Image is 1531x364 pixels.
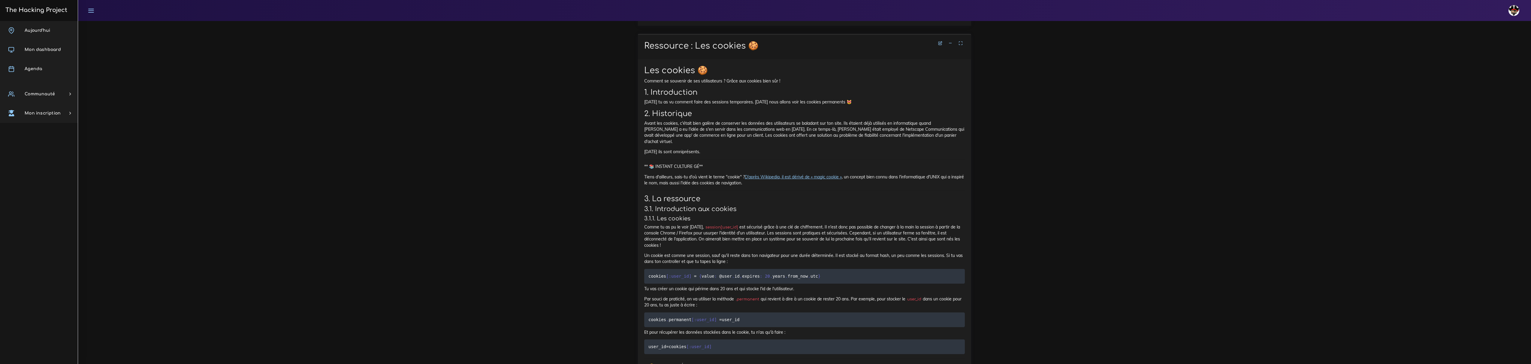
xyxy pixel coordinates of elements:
[734,296,761,302] code: .permanent
[25,111,61,115] span: Mon inscription
[694,317,714,322] span: :user_id
[905,296,923,302] code: user_id
[644,66,965,76] h1: Les cookies 🍪
[699,274,702,279] span: {
[704,224,739,230] code: session[:user_id]
[770,274,772,279] span: .
[644,149,965,155] p: [DATE] ils sont omniprésents.
[644,329,965,335] p: Et pour récupérer les données stockées dans le cookie, tu n'as qu'à faire :
[648,316,741,323] code: cookies permanent user_id
[808,274,810,279] span: .
[4,7,67,13] h3: The Hacking Project
[648,273,822,279] code: cookies value id expires years from_now utc
[644,195,965,203] h2: 3. La ressource
[644,215,965,222] h4: 3.1.1. Les cookies
[719,274,732,279] span: @user
[666,317,669,322] span: .
[644,99,965,105] p: [DATE] tu as vu comment faire des sessions temporaires. [DATE] nous allons voir les cookies perma...
[666,274,669,279] span: [
[689,274,691,279] span: ]
[644,205,965,213] h3: 3.1. Introduction aux cookies
[644,224,965,248] p: Comme tu as pu le voir [DATE], est sécurisé grâce à une clé de chiffrement. Il n'est donc pas pos...
[644,296,965,308] p: Par souci de praticité, on va utiliser la méthode qui revient à dire à un cookie de rester 20 ans...
[644,78,965,84] p: Comment se souvenir de ses utilisateurs ? Grâce aux cookies bien sûr !
[25,28,50,33] span: Aujourd'hui
[1508,5,1519,16] img: avatar
[644,120,965,145] p: Avant les cookies, c'était bien galère de conserver les données des utilisateurs se baladant sur ...
[709,344,711,349] span: ]
[644,41,965,51] h1: Ressource : Les cookies 🍪
[648,343,713,350] code: user_id cookies
[691,317,694,322] span: [
[689,344,709,349] span: :user_id
[644,286,965,292] p: Tu vas créer un cookie qui périme dans 20 ans et qui stocke l'id de l'utilisateur.
[644,109,965,118] h2: 2. Historique
[714,274,717,279] span: :
[765,274,770,279] span: 20
[719,317,722,322] span: =
[669,274,689,279] span: :user_id
[745,174,842,180] a: D’après Wikipedia, il est dérivé de « magic cookie »
[666,344,669,349] span: =
[644,88,965,97] h2: 1. Introduction
[644,163,965,169] p: ** 📚 INSTANT CULTURE GÉ**
[644,174,965,186] p: Tiens d'ailleurs, sais-tu d'où vient le terme "cookie" ? , un concept bien connu dans l'informati...
[25,67,42,71] span: Agenda
[25,92,55,96] span: Communauté
[644,252,965,265] p: Un cookie est comme une session, sauf qu'il reste dans ton navigateur pour une durée déterminée. ...
[785,274,787,279] span: .
[25,47,61,52] span: Mon dashboard
[818,274,820,279] span: }
[760,274,762,279] span: :
[740,274,742,279] span: ,
[686,344,689,349] span: [
[694,274,696,279] span: =
[732,274,734,279] span: .
[714,317,717,322] span: ]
